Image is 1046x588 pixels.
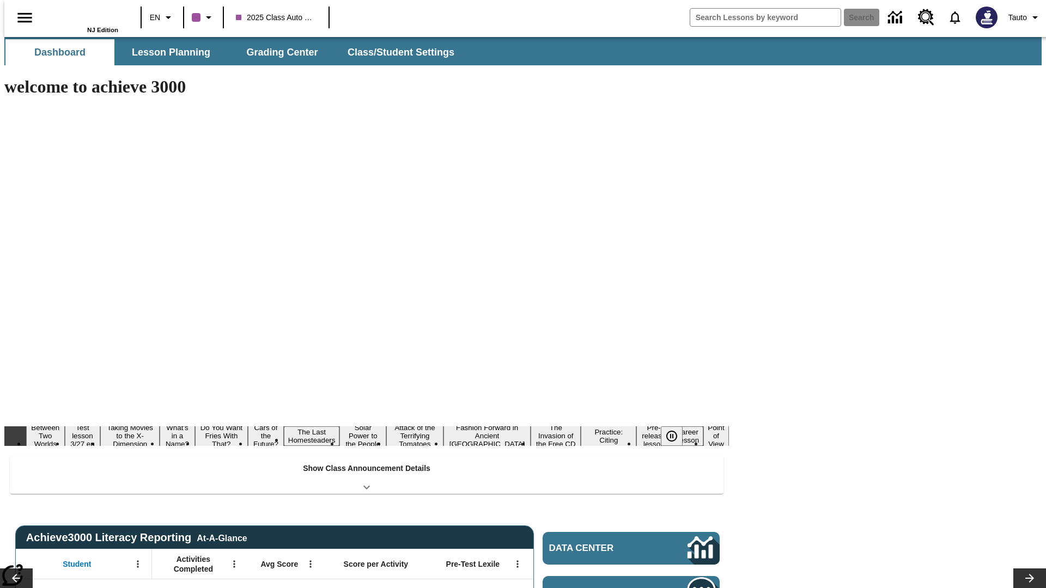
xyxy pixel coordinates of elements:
a: Data Center [881,3,911,33]
button: Class/Student Settings [339,39,463,65]
span: Activities Completed [157,554,229,574]
span: EN [150,12,160,23]
button: Slide 5 Do You Want Fries With That? [195,422,248,450]
button: Slide 7 The Last Homesteaders [284,426,340,446]
input: search field [690,9,841,26]
button: Slide 2 Test lesson 3/27 en [65,422,101,450]
button: Open side menu [9,2,41,34]
span: Tauto [1008,12,1027,23]
a: Data Center [543,532,720,565]
img: Avatar [976,7,998,28]
div: Show Class Announcement Details [10,456,723,494]
h1: welcome to achieve 3000 [4,77,729,97]
div: Pause [661,426,694,446]
button: Dashboard [5,39,114,65]
button: Slide 10 Fashion Forward in Ancient Rome [443,422,531,450]
button: Slide 9 Attack of the Terrifying Tomatoes [386,422,443,450]
button: Open Menu [226,556,242,572]
button: Pause [661,426,683,446]
a: Resource Center, Will open in new tab [911,3,941,32]
button: Open Menu [509,556,526,572]
button: Grading Center [228,39,337,65]
span: Student [63,559,91,569]
button: Slide 4 What's in a Name? [160,422,194,450]
button: Class color is purple. Change class color [187,8,220,27]
span: Achieve3000 Literacy Reporting [26,531,247,544]
button: Slide 3 Taking Movies to the X-Dimension [100,422,160,450]
span: NJ Edition [87,27,118,33]
button: Open Menu [302,556,319,572]
button: Slide 6 Cars of the Future? [248,422,284,450]
button: Slide 15 Point of View [703,422,729,450]
span: Avg Score [260,559,298,569]
button: Lesson Planning [117,39,226,65]
button: Language: EN, Select a language [145,8,180,27]
div: SubNavbar [4,39,464,65]
button: Slide 12 Mixed Practice: Citing Evidence [581,418,636,454]
span: Pre-Test Lexile [446,559,500,569]
a: Home [47,5,118,27]
button: Slide 13 Pre-release lesson [636,422,671,450]
p: Show Class Announcement Details [303,463,430,474]
div: SubNavbar [4,37,1042,65]
button: Profile/Settings [1004,8,1046,27]
div: Home [47,4,118,33]
a: Notifications [941,3,969,32]
span: 2025 Class Auto Grade 13 [236,12,317,23]
span: Score per Activity [344,559,409,569]
button: Lesson carousel, Next [1013,568,1046,588]
button: Slide 8 Solar Power to the People [339,422,386,450]
div: At-A-Glance [197,531,247,543]
button: Slide 11 The Invasion of the Free CD [531,422,581,450]
button: Slide 1 Between Two Worlds [26,422,65,450]
button: Open Menu [130,556,146,572]
span: Data Center [549,543,651,554]
button: Select a new avatar [969,3,1004,32]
